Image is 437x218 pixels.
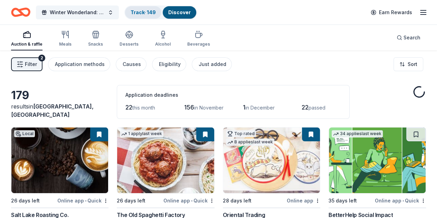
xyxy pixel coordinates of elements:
div: Desserts [120,41,139,47]
span: • [402,198,404,203]
div: 35 days left [329,197,357,205]
button: Track· 149Discover [124,6,197,19]
span: 22 [302,104,308,111]
span: passed [308,105,325,111]
div: Online app Quick [163,196,215,205]
div: Snacks [88,41,103,47]
div: Top rated [226,130,256,137]
div: 26 days left [117,197,145,205]
span: Sort [408,60,417,68]
button: Application methods [48,57,110,71]
button: Search [391,31,426,45]
div: 1 apply last week [120,130,163,138]
img: Image for Oriental Trading [223,127,320,193]
div: 26 days left [11,197,40,205]
div: 34 applies last week [332,130,383,138]
span: in [11,103,94,118]
div: Just added [199,60,226,68]
span: [GEOGRAPHIC_DATA], [GEOGRAPHIC_DATA] [11,103,94,118]
span: Winter Wonderland: School Literacy Parent Night [50,8,105,17]
div: 2 [38,55,45,61]
div: 179 [11,88,108,102]
div: Beverages [187,41,210,47]
div: Local [14,130,35,137]
div: 28 days left [223,197,251,205]
div: Online app Quick [57,196,108,205]
span: in November [194,105,224,111]
span: 156 [184,104,194,111]
button: Eligibility [152,57,186,71]
div: Auction & raffle [11,41,42,47]
button: Causes [116,57,146,71]
button: Winter Wonderland: School Literacy Parent Night [36,6,119,19]
button: Beverages [187,28,210,50]
div: Meals [59,41,72,47]
div: 8 applies last week [226,139,274,146]
div: Online app [287,196,320,205]
span: in December [245,105,275,111]
img: Image for BetterHelp Social Impact [329,127,426,193]
button: Sort [393,57,423,71]
button: Auction & raffle [11,28,42,50]
span: Filter [25,60,37,68]
span: • [191,198,192,203]
span: this month [132,105,155,111]
img: Image for Salt Lake Roasting Co. [11,127,108,193]
button: Desserts [120,28,139,50]
span: • [85,198,86,203]
button: Meals [59,28,72,50]
button: Just added [192,57,232,71]
div: Causes [123,60,141,68]
a: Earn Rewards [367,6,416,19]
div: Alcohol [155,41,171,47]
span: Search [403,34,420,42]
button: Filter2 [11,57,42,71]
span: 1 [243,104,245,111]
div: Application deadlines [125,91,341,99]
a: Home [11,4,30,20]
button: Alcohol [155,28,171,50]
div: Application methods [55,60,105,68]
div: results [11,102,108,119]
div: Eligibility [159,60,181,68]
a: Track· 149 [131,9,156,15]
div: Online app Quick [375,196,426,205]
span: 22 [125,104,132,111]
a: Discover [168,9,191,15]
button: Snacks [88,28,103,50]
img: Image for The Old Spaghetti Factory [117,127,214,193]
